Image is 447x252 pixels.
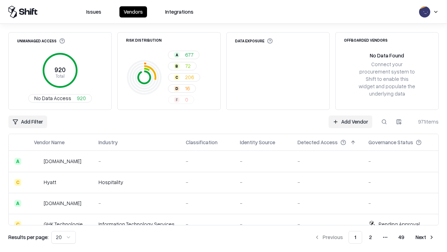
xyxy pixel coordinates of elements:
[310,231,439,244] nav: pagination
[185,85,190,92] span: 16
[185,62,191,70] span: 72
[168,62,197,70] button: B72
[98,157,175,165] div: -
[44,220,87,228] div: GHK Technologies Inc.
[186,178,229,186] div: -
[161,6,198,17] button: Integrations
[56,73,65,79] tspan: Total
[14,221,21,228] div: C
[14,158,21,165] div: A
[349,231,362,244] button: 1
[82,6,105,17] button: Issues
[240,157,286,165] div: -
[298,178,357,186] div: -
[14,200,21,207] div: A
[240,178,286,186] div: -
[98,178,175,186] div: Hospitality
[185,73,194,81] span: 206
[368,157,433,165] div: -
[34,200,41,207] img: primesec.co.il
[298,199,357,207] div: -
[34,94,71,102] span: No Data Access
[44,178,56,186] div: Hyatt
[34,179,41,186] img: Hyatt
[44,157,81,165] div: [DOMAIN_NAME]
[34,139,65,146] div: Vendor Name
[77,94,86,102] span: 920
[368,199,433,207] div: -
[186,220,229,228] div: -
[298,139,338,146] div: Detected Access
[119,6,147,17] button: Vendors
[174,52,179,58] div: A
[14,179,21,186] div: C
[34,158,41,165] img: intrado.com
[368,178,433,186] div: -
[368,139,413,146] div: Governance Status
[174,75,179,80] div: C
[370,52,404,59] div: No Data Found
[411,118,439,125] div: 971 items
[8,115,47,128] button: Add Filter
[379,220,420,228] div: Pending Approval
[344,38,388,42] div: Offboarded Vendors
[98,139,118,146] div: Industry
[411,231,439,244] button: Next
[240,220,286,228] div: -
[298,157,357,165] div: -
[168,73,200,82] button: C206
[174,86,179,91] div: D
[54,66,66,73] tspan: 920
[34,221,41,228] img: GHK Technologies Inc.
[393,231,410,244] button: 49
[174,63,179,69] div: B
[185,51,193,58] span: 677
[186,139,218,146] div: Classification
[44,199,81,207] div: [DOMAIN_NAME]
[235,38,273,44] div: Data Exposure
[186,157,229,165] div: -
[98,199,175,207] div: -
[126,38,162,42] div: Risk Distribution
[98,220,175,228] div: Information Technology Services
[240,139,275,146] div: Identity Source
[168,51,199,59] button: A677
[329,115,372,128] a: Add Vendor
[168,84,196,93] button: D16
[186,199,229,207] div: -
[17,38,65,44] div: Unmanaged Access
[28,94,92,103] button: No Data Access920
[8,233,49,241] p: Results per page:
[364,231,378,244] button: 2
[358,61,416,98] div: Connect your procurement system to Shift to enable this widget and populate the underlying data
[240,199,286,207] div: -
[298,220,357,228] div: -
